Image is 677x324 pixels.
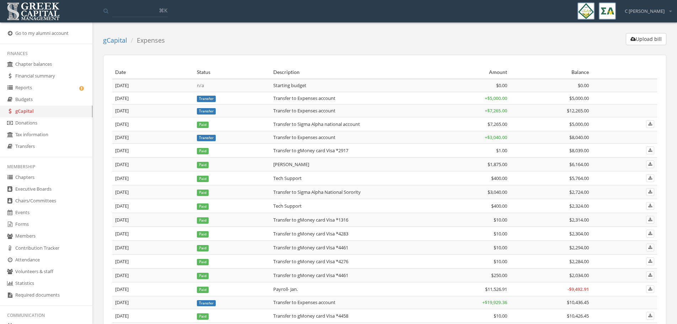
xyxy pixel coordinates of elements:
span: $2,724.00 [569,189,589,195]
span: [DATE] [115,230,129,237]
span: [DATE] [115,189,129,195]
span: $5,000.00 [487,95,507,101]
span: $10,436.45 [567,299,589,306]
span: $8,039.00 [569,147,589,154]
span: + [482,299,507,306]
td: $0.00 [428,79,510,92]
span: Paid [197,245,209,251]
span: $8,040.00 [569,134,589,140]
span: $2,034.00 [569,272,589,278]
span: Paid [197,203,209,210]
span: $7,265.00 [488,121,507,127]
td: Tech Support [270,199,429,213]
span: $1.00 [496,147,507,154]
span: [DATE] [115,299,129,306]
td: Transfer to gMoney card Visa *4276 [270,255,429,269]
span: $19,929.36 [485,299,507,306]
span: $5,764.00 [569,175,589,181]
td: Transfer to Expenses account [270,131,429,144]
span: $10.00 [494,313,507,319]
span: $0.00 [578,82,589,89]
span: $12,265.00 [567,107,589,114]
td: Transfer to gMoney card Visa *2917 [270,144,429,158]
span: Transfer [197,96,216,102]
span: $1,875.00 [488,161,507,168]
span: [DATE] [115,313,129,319]
span: + [485,95,507,101]
span: Paid [197,313,209,320]
span: Paid [197,273,209,279]
span: Paid [197,162,209,168]
span: [DATE] [115,175,129,181]
span: $2,314.00 [569,217,589,223]
span: [DATE] [115,134,129,140]
span: - $9,492.91 [568,286,589,292]
span: $7,265.00 [487,107,507,114]
span: [DATE] [115,95,129,101]
button: Upload bill [626,33,666,45]
span: $10.00 [494,217,507,223]
span: Transfer [197,300,216,307]
span: Paid [197,217,209,224]
span: [DATE] [115,258,129,265]
span: Paid [197,122,209,128]
div: Status [197,69,268,76]
span: [DATE] [115,82,129,89]
td: Payroll- Jan. [270,282,429,296]
span: $2,284.00 [569,258,589,265]
td: Transfer to Expenses account [270,296,429,309]
div: Date [115,69,191,76]
span: $2,294.00 [569,244,589,251]
span: ⌘K [159,7,167,14]
span: + [485,134,507,140]
span: $2,324.00 [569,203,589,209]
td: Transfer to gMoney card Visa *4461 [270,269,429,282]
span: $400.00 [491,203,507,209]
span: [DATE] [115,161,129,168]
span: [DATE] [115,121,129,127]
span: Paid [197,190,209,196]
span: Paid [197,176,209,182]
span: $10.00 [494,244,507,251]
td: [PERSON_NAME] [270,158,429,171]
span: Transfer [197,135,216,141]
span: [DATE] [115,272,129,278]
span: $10.00 [494,230,507,237]
td: Tech Support [270,171,429,185]
span: [DATE] [115,244,129,251]
td: Starting budget [270,79,429,92]
div: Amount [431,69,507,76]
span: Transfer [197,108,216,115]
td: Transfer to Sigma Alpha National Sorority [270,185,429,199]
span: $3,040.00 [488,189,507,195]
td: Transfer to gMoney card Visa *4458 [270,309,429,323]
li: Expenses [127,36,165,45]
span: [DATE] [115,217,129,223]
span: $400.00 [491,175,507,181]
span: $6,164.00 [569,161,589,168]
td: Transfer to gMoney card Visa *4461 [270,241,429,255]
span: [DATE] [115,203,129,209]
div: Balance [513,69,589,76]
span: Paid [197,259,209,265]
td: Transfer to Sigma Alpha national account [270,117,429,131]
span: $5,000.00 [569,95,589,101]
span: $2,304.00 [569,230,589,237]
td: Transfer to Expenses account [270,105,429,117]
td: Transfer to gMoney card Visa *4283 [270,227,429,241]
span: C [PERSON_NAME] [625,8,665,15]
div: Description [273,69,426,76]
span: $3,040.00 [487,134,507,140]
span: + [485,107,507,114]
span: $11,526.91 [485,286,507,292]
span: $250.00 [491,272,507,278]
span: $10,426.45 [567,313,589,319]
td: n/a [194,79,270,92]
span: Paid [197,148,209,154]
span: Paid [197,231,209,238]
td: Transfer to Expenses account [270,92,429,105]
span: $5,000.00 [569,121,589,127]
span: [DATE] [115,147,129,154]
span: [DATE] [115,107,129,114]
span: $10.00 [494,258,507,265]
